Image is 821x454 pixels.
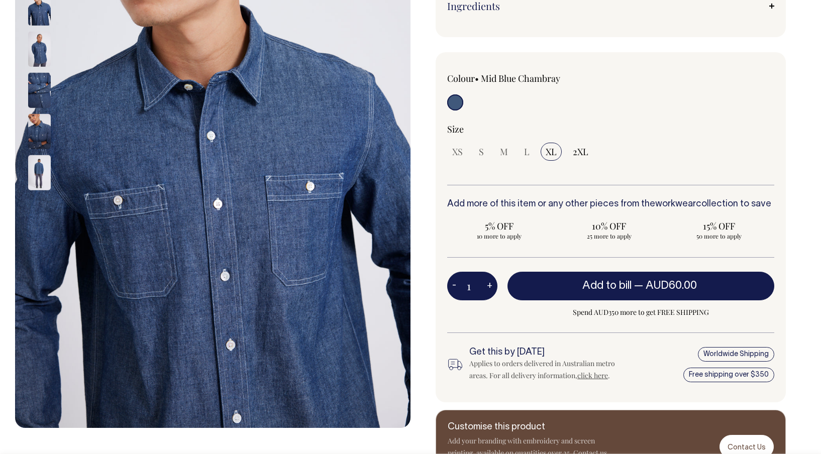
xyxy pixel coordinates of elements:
h6: Get this by [DATE] [469,348,626,358]
img: mid-blue-chambray [28,73,51,108]
span: • [475,72,479,84]
a: workwear [655,200,696,208]
input: XL [541,143,562,161]
span: 10% OFF [562,220,656,232]
input: 2XL [568,143,593,161]
input: 5% OFF 10 more to apply [447,217,551,243]
input: M [495,143,513,161]
span: 2XL [573,146,588,158]
span: AUD60.00 [646,281,697,291]
span: 25 more to apply [562,232,656,240]
span: Add to bill [582,281,632,291]
div: Size [447,123,774,135]
div: Colour [447,72,578,84]
span: S [479,146,484,158]
span: 15% OFF [672,220,766,232]
input: S [474,143,489,161]
span: L [524,146,530,158]
button: Add to bill —AUD60.00 [507,272,774,300]
input: XS [447,143,468,161]
span: XS [452,146,463,158]
h6: Customise this product [448,422,608,432]
span: — [634,281,699,291]
span: 50 more to apply [672,232,766,240]
input: 15% OFF 50 more to apply [667,217,771,243]
span: XL [546,146,557,158]
input: L [519,143,535,161]
span: M [500,146,508,158]
button: + [482,276,497,296]
label: Mid Blue Chambray [481,72,560,84]
button: - [447,276,461,296]
span: 10 more to apply [452,232,546,240]
span: 5% OFF [452,220,546,232]
img: mid-blue-chambray [28,114,51,149]
img: mid-blue-chambray [28,155,51,190]
div: Applies to orders delivered in Australian metro areas. For all delivery information, . [469,358,626,382]
a: click here [577,371,608,380]
img: mid-blue-chambray [28,32,51,67]
span: Spend AUD350 more to get FREE SHIPPING [507,306,774,318]
input: 10% OFF 25 more to apply [557,217,661,243]
h6: Add more of this item or any other pieces from the collection to save [447,199,774,209]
